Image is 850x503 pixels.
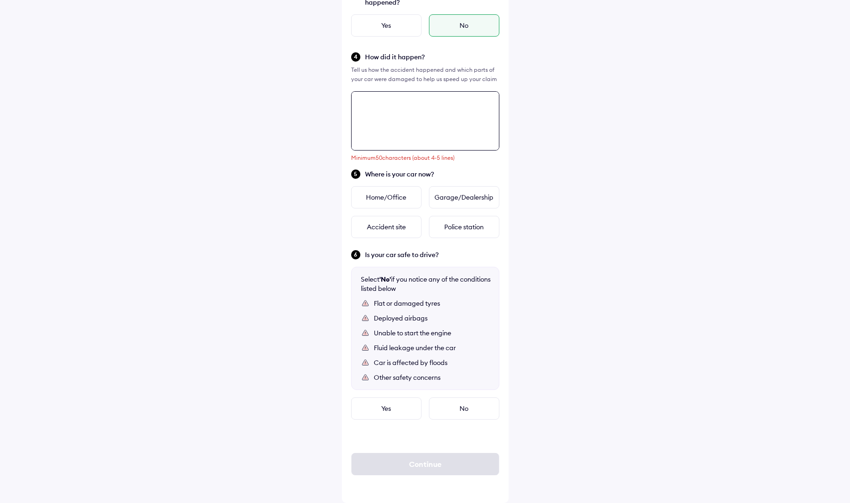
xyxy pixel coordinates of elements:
div: Minimum 50 characters (about 4-5 lines) [351,154,499,161]
div: Flat or damaged tyres [374,299,490,308]
div: Other safety concerns [374,373,490,382]
b: 'No' [379,275,391,283]
div: Deployed airbags [374,314,490,323]
div: Home/Office [351,186,422,208]
div: Garage/Dealership [429,186,499,208]
div: Select if you notice any of the conditions listed below [361,275,491,293]
span: Where is your car now? [365,170,499,179]
div: Accident site [351,216,422,238]
div: Unable to start the engine [374,328,490,338]
div: No [429,397,499,420]
span: How did it happen? [365,52,499,62]
span: Is your car safe to drive? [365,250,499,259]
div: Yes [351,14,422,37]
div: No [429,14,499,37]
div: Fluid leakage under the car [374,343,490,352]
div: Tell us how the accident happened and which parts of your car were damaged to help us speed up yo... [351,65,499,84]
div: Yes [351,397,422,420]
div: Police station [429,216,499,238]
div: Car is affected by floods [374,358,490,367]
